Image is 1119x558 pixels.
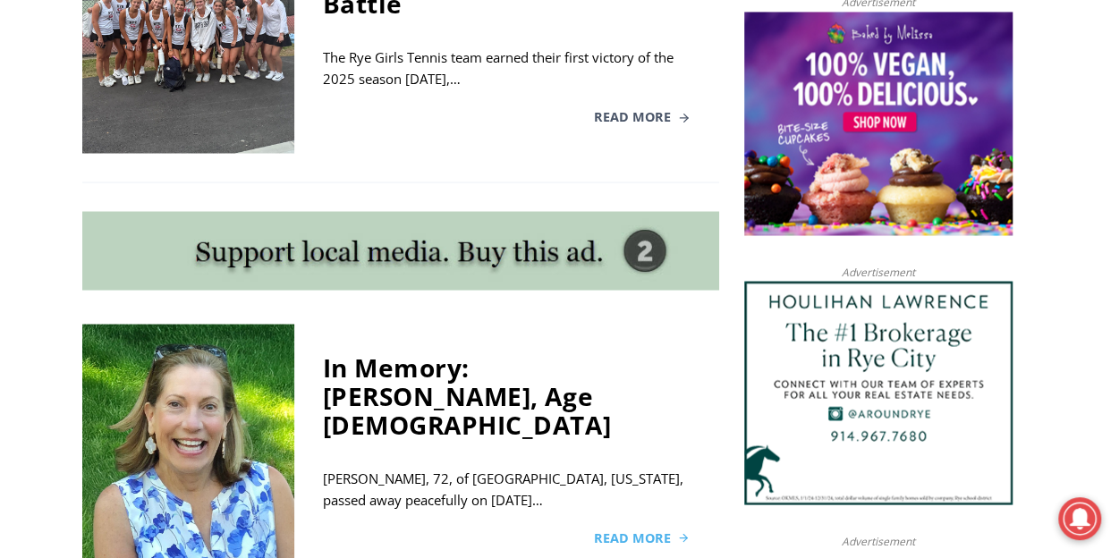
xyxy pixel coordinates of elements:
img: support local media, buy this ad [82,211,719,290]
img: Houlihan Lawrence The #1 Brokerage in Rye City [744,281,1013,504]
div: [PERSON_NAME], 72, of [GEOGRAPHIC_DATA], [US_STATE], passed away peacefully on [DATE]… [323,467,691,510]
span: Advertisement [824,532,933,549]
div: The Rye Girls Tennis team earned their first victory of the 2025 season [DATE],… [323,46,691,89]
span: Open Tues. - Sun. [PHONE_NUMBER] [5,184,175,252]
a: Read More [594,531,691,544]
span: Read More [594,531,671,544]
span: Intern @ [DOMAIN_NAME] [468,178,829,218]
div: In Memory: [PERSON_NAME], Age [DEMOGRAPHIC_DATA] [323,352,691,438]
span: Advertisement [824,263,933,280]
a: Read More [594,111,691,123]
a: Open Tues. - Sun. [PHONE_NUMBER] [1,180,180,223]
img: Baked by Melissa [744,12,1013,235]
span: Read More [594,111,671,123]
div: "The first chef I interviewed talked about coming to [GEOGRAPHIC_DATA] from [GEOGRAPHIC_DATA] in ... [452,1,845,173]
a: Intern @ [DOMAIN_NAME] [430,173,867,223]
div: "clearly one of the favorites in the [GEOGRAPHIC_DATA] neighborhood" [184,112,263,214]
